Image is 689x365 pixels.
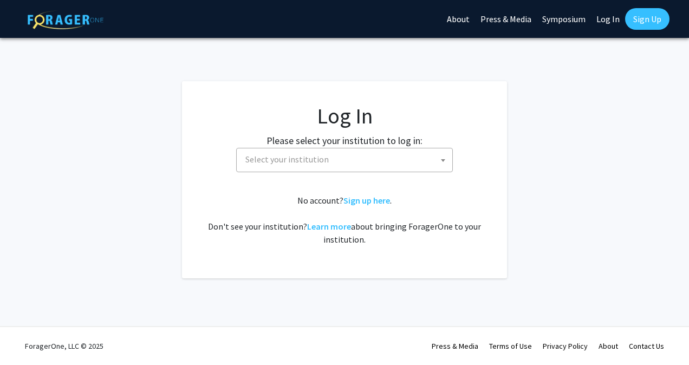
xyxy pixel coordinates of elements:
a: Sign up here [343,195,390,206]
a: Press & Media [432,341,478,351]
a: Learn more about bringing ForagerOne to your institution [307,221,351,232]
a: Sign Up [625,8,669,30]
div: ForagerOne, LLC © 2025 [25,327,103,365]
a: Terms of Use [489,341,532,351]
a: About [599,341,618,351]
a: Privacy Policy [543,341,588,351]
span: Select your institution [236,148,453,172]
img: ForagerOne Logo [28,10,103,29]
a: Contact Us [629,341,664,351]
label: Please select your institution to log in: [266,133,422,148]
h1: Log In [204,103,485,129]
span: Select your institution [241,148,452,171]
span: Select your institution [245,154,329,165]
div: No account? . Don't see your institution? about bringing ForagerOne to your institution. [204,194,485,246]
